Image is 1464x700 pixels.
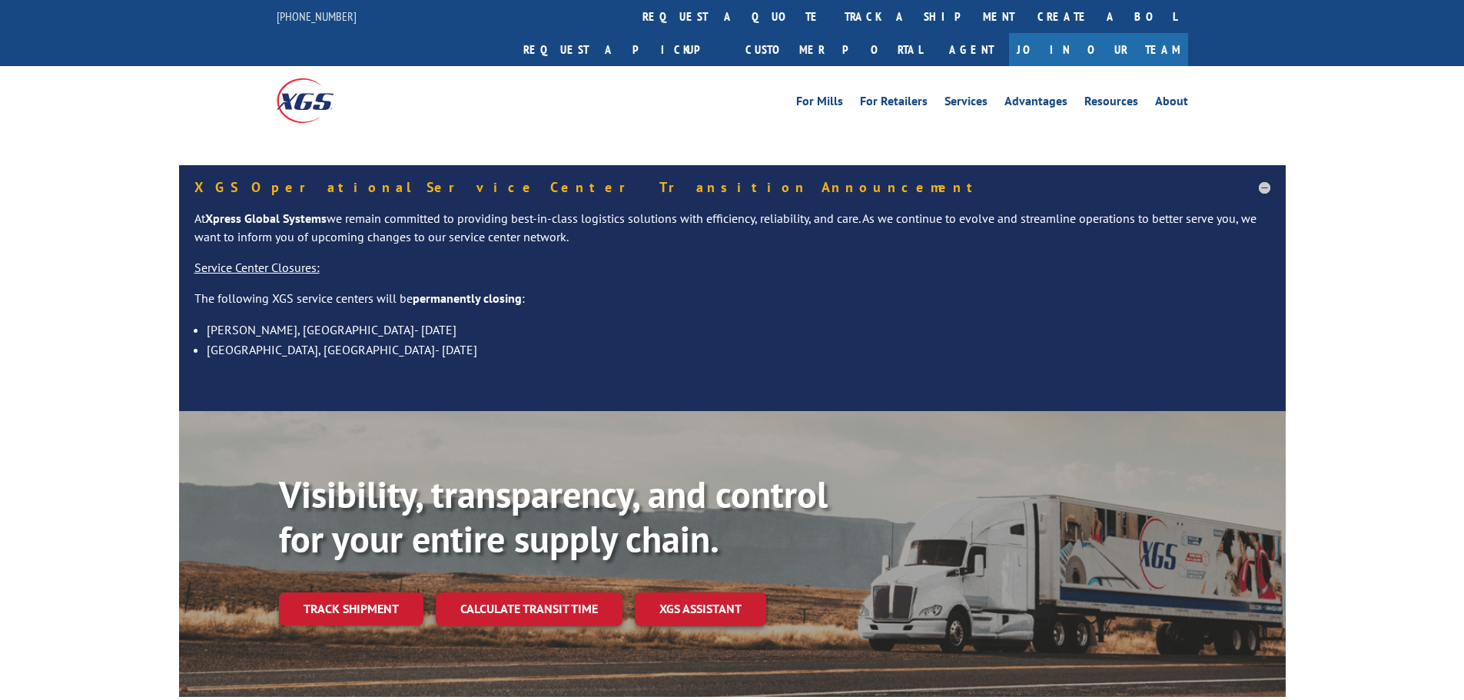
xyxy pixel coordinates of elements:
[512,33,734,66] a: Request a pickup
[194,181,1270,194] h5: XGS Operational Service Center Transition Announcement
[413,290,522,306] strong: permanently closing
[436,592,622,625] a: Calculate transit time
[860,95,928,112] a: For Retailers
[1155,95,1188,112] a: About
[207,320,1270,340] li: [PERSON_NAME], [GEOGRAPHIC_DATA]- [DATE]
[734,33,934,66] a: Customer Portal
[1084,95,1138,112] a: Resources
[194,260,320,275] u: Service Center Closures:
[934,33,1009,66] a: Agent
[194,210,1270,259] p: At we remain committed to providing best-in-class logistics solutions with efficiency, reliabilit...
[635,592,766,625] a: XGS ASSISTANT
[207,340,1270,360] li: [GEOGRAPHIC_DATA], [GEOGRAPHIC_DATA]- [DATE]
[944,95,988,112] a: Services
[1009,33,1188,66] a: Join Our Team
[1004,95,1067,112] a: Advantages
[279,592,423,625] a: Track shipment
[205,211,327,226] strong: Xpress Global Systems
[277,8,357,24] a: [PHONE_NUMBER]
[194,290,1270,320] p: The following XGS service centers will be :
[796,95,843,112] a: For Mills
[279,470,828,562] b: Visibility, transparency, and control for your entire supply chain.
